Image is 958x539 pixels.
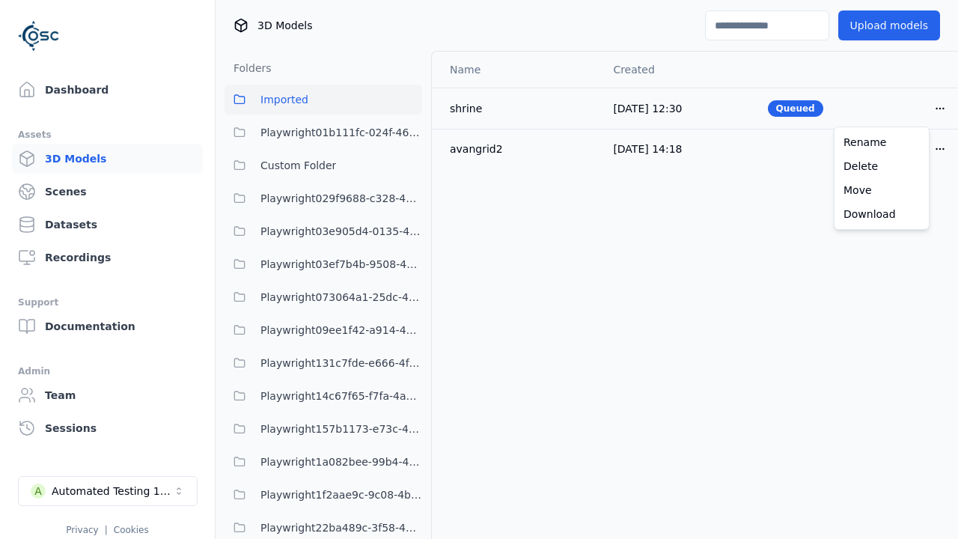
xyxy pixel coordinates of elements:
a: Rename [838,130,926,154]
a: Download [838,202,926,226]
a: Move [838,178,926,202]
a: Delete [838,154,926,178]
